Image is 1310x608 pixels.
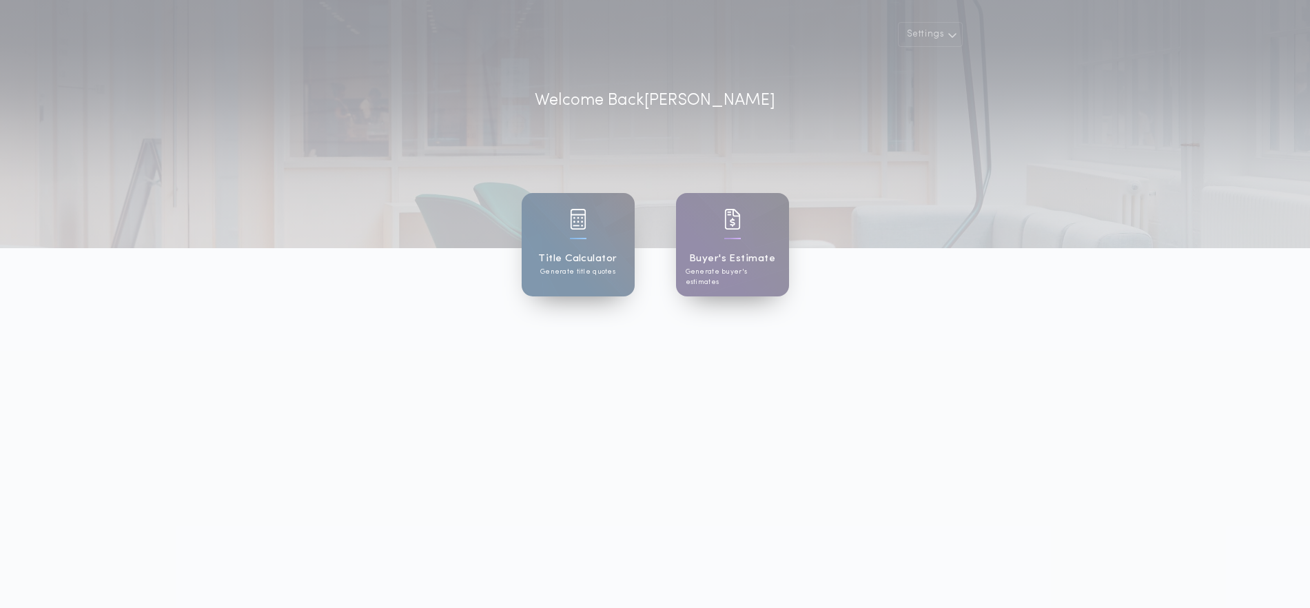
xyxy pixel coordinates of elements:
button: Settings [898,22,963,47]
img: card icon [724,209,741,230]
p: Generate title quotes [540,267,615,277]
a: card iconBuyer's EstimateGenerate buyer's estimates [676,193,789,296]
p: Generate buyer's estimates [686,267,779,287]
h1: Buyer's Estimate [689,251,775,267]
a: card iconTitle CalculatorGenerate title quotes [522,193,635,296]
img: card icon [570,209,586,230]
h1: Title Calculator [538,251,617,267]
p: Welcome Back [PERSON_NAME] [535,88,775,113]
